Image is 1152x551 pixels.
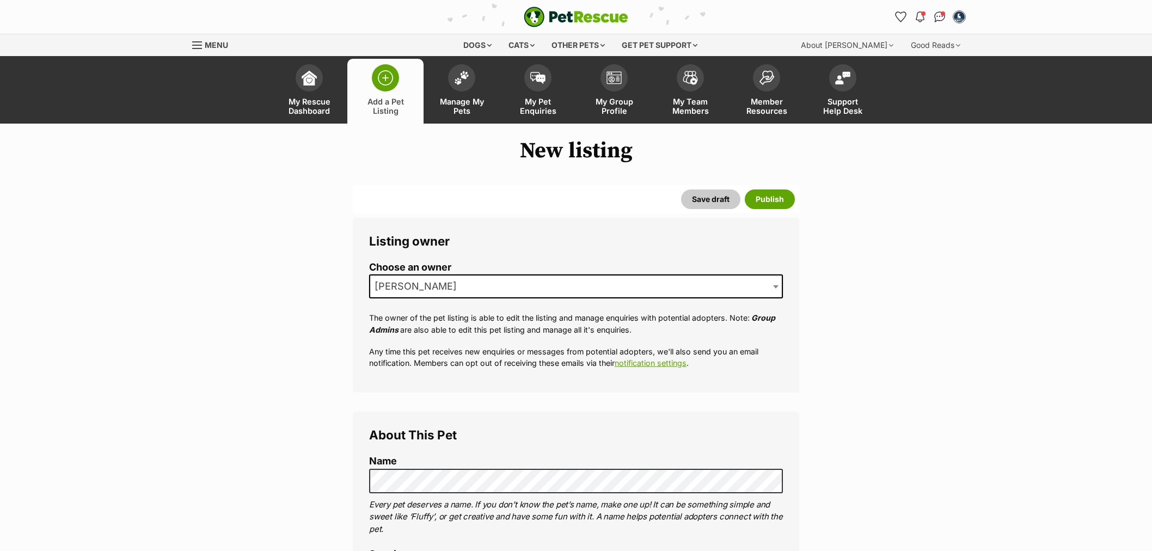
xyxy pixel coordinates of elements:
[369,312,783,335] p: The owner of the pet listing is able to edit the listing and manage enquiries with potential adop...
[742,97,791,115] span: Member Resources
[892,8,968,26] ul: Account quick links
[302,70,317,85] img: dashboard-icon-eb2f2d2d3e046f16d808141f083e7271f6b2e854fb5c12c21221c1fb7104beca.svg
[369,499,783,536] p: Every pet deserves a name. If you don’t know the pet’s name, make one up! It can be something sim...
[728,59,805,124] a: Member Resources
[745,189,795,209] button: Publish
[437,97,486,115] span: Manage My Pets
[369,313,775,334] em: Group Admins
[683,71,698,85] img: team-members-icon-5396bd8760b3fe7c0b43da4ab00e1e3bb1a5d9ba89233759b79545d2d3fc5d0d.svg
[369,234,450,248] span: Listing owner
[370,279,468,294] span: Carly Goodhew
[615,358,687,368] a: notification settings
[192,34,236,54] a: Menu
[424,59,500,124] a: Manage My Pets
[347,59,424,124] a: Add a Pet Listing
[931,8,948,26] a: Conversations
[524,7,628,27] a: PetRescue
[544,34,612,56] div: Other pets
[590,97,639,115] span: My Group Profile
[805,59,881,124] a: Support Help Desk
[369,274,783,298] span: Carly Goodhew
[818,97,867,115] span: Support Help Desk
[606,71,622,84] img: group-profile-icon-3fa3cf56718a62981997c0bc7e787c4b2cf8bcc04b72c1350f741eb67cf2f40e.svg
[501,34,542,56] div: Cats
[835,71,850,84] img: help-desk-icon-fdf02630f3aa405de69fd3d07c3f3aa587a6932b1a1747fa1d2bba05be0121f9.svg
[759,70,774,85] img: member-resources-icon-8e73f808a243e03378d46382f2149f9095a855e16c252ad45f914b54edf8863c.svg
[614,34,705,56] div: Get pet support
[652,59,728,124] a: My Team Members
[916,11,924,22] img: notifications-46538b983faf8c2785f20acdc204bb7945ddae34d4c08c2a6579f10ce5e182be.svg
[911,8,929,26] button: Notifications
[513,97,562,115] span: My Pet Enquiries
[951,8,968,26] button: My account
[454,71,469,85] img: manage-my-pets-icon-02211641906a0b7f246fdf0571729dbe1e7629f14944591b6c1af311fb30b64b.svg
[666,97,715,115] span: My Team Members
[954,11,965,22] img: Carly Goodhew profile pic
[369,456,783,467] label: Name
[369,346,783,369] p: Any time this pet receives new enquiries or messages from potential adopters, we'll also send you...
[681,189,740,209] button: Save draft
[271,59,347,124] a: My Rescue Dashboard
[524,7,628,27] img: logo-e224e6f780fb5917bec1dbf3a21bbac754714ae5b6737aabdf751b685950b380.svg
[369,262,783,273] label: Choose an owner
[378,70,393,85] img: add-pet-listing-icon-0afa8454b4691262ce3f59096e99ab1cd57d4a30225e0717b998d2c9b9846f56.svg
[500,59,576,124] a: My Pet Enquiries
[793,34,901,56] div: About [PERSON_NAME]
[892,8,909,26] a: Favourites
[361,97,410,115] span: Add a Pet Listing
[530,72,546,84] img: pet-enquiries-icon-7e3ad2cf08bfb03b45e93fb7055b45f3efa6380592205ae92323e6603595dc1f.svg
[369,427,457,442] span: About This Pet
[576,59,652,124] a: My Group Profile
[903,34,968,56] div: Good Reads
[205,40,228,50] span: Menu
[456,34,499,56] div: Dogs
[285,97,334,115] span: My Rescue Dashboard
[934,11,946,22] img: chat-41dd97257d64d25036548639549fe6c8038ab92f7586957e7f3b1b290dea8141.svg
